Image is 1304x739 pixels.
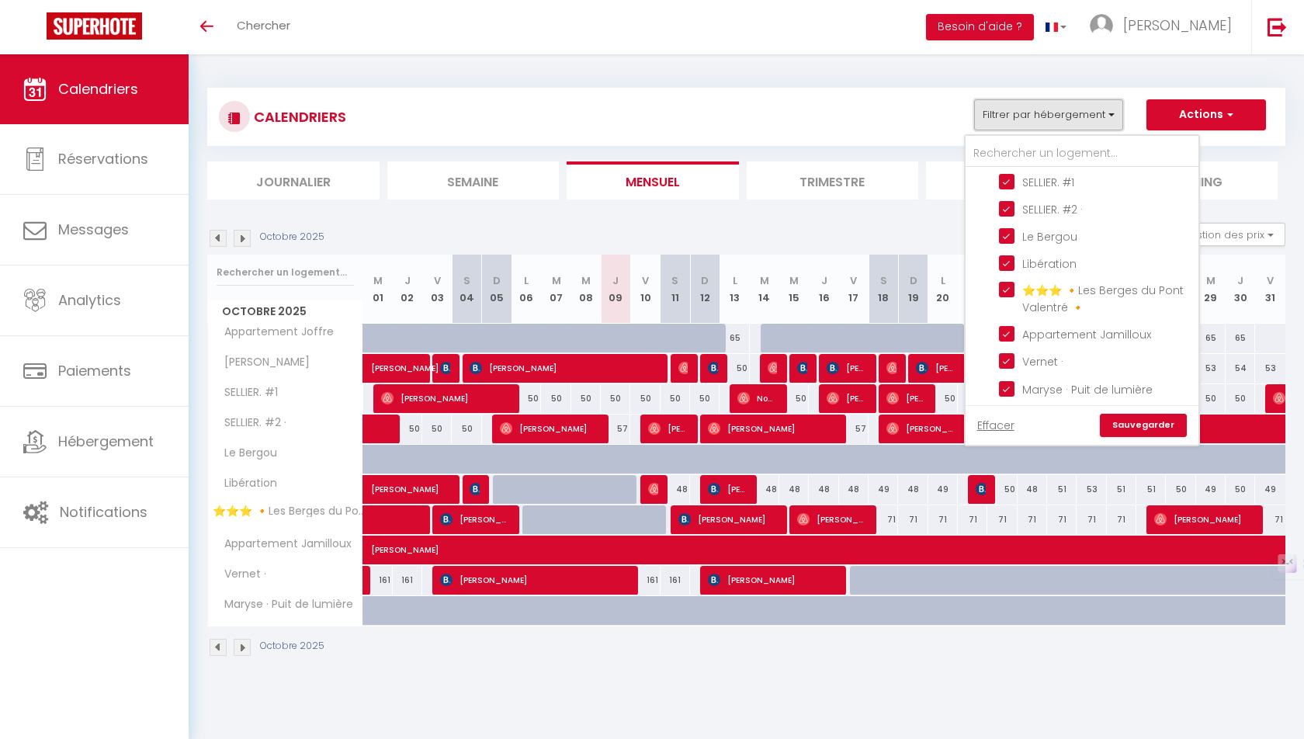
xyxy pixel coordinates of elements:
div: Filtrer par hébergement [964,134,1200,446]
span: [PERSON_NAME] [440,353,450,383]
abbr: M [760,273,769,288]
span: [PERSON_NAME] [886,353,896,383]
div: 71 [1047,505,1077,534]
span: Libération [210,475,281,492]
li: Trimestre [747,161,919,199]
div: 71 [1107,505,1136,534]
div: 48 [661,475,690,504]
abbr: V [434,273,441,288]
span: ⭐⭐⭐ 🔸Les Berges du Pont Valentré 🔸 [1022,283,1184,315]
button: Besoin d'aide ? [926,14,1034,40]
abbr: V [642,273,649,288]
div: 71 [958,505,987,534]
div: 49 [928,475,958,504]
th: 09 [601,255,630,324]
abbr: M [1206,273,1216,288]
span: [PERSON_NAME] [678,505,777,534]
span: ⭐⭐⭐ 🔸Les Berges du Pont Valentré 🔸 [210,505,366,517]
span: Le Bergou [1022,229,1077,245]
abbr: D [493,273,501,288]
div: 50 [512,384,541,413]
div: 71 [869,505,898,534]
span: SELLIER. #2 · [210,415,290,432]
th: 01 [363,255,393,324]
th: 14 [750,255,779,324]
a: Sauvegarder [1100,414,1187,437]
abbr: M [552,273,561,288]
div: 48 [750,475,779,504]
div: 71 [928,505,958,534]
div: 57 [839,415,869,443]
div: 53 [1077,475,1106,504]
p: Octobre 2025 [260,230,324,245]
div: 71 [987,505,1017,534]
th: 07 [541,255,570,324]
span: Maryse · Puit de lumière [210,596,357,613]
abbr: S [880,273,887,288]
button: Actions [1146,99,1266,130]
div: 50 [928,384,958,413]
div: 65 [1226,324,1255,352]
th: 13 [720,255,749,324]
span: [PERSON_NAME] [371,467,478,496]
span: [PERSON_NAME] [886,383,926,413]
div: 71 [1077,505,1106,534]
span: SELLIER. #1 [1022,175,1074,190]
img: ... [1090,14,1113,37]
abbr: V [850,273,857,288]
div: 48 [779,475,809,504]
div: 51 [1136,475,1166,504]
span: Notifications [60,502,147,522]
abbr: J [612,273,619,288]
div: 71 [1255,505,1285,534]
span: [PERSON_NAME] [886,414,955,443]
abbr: L [524,273,529,288]
div: 50 [1166,475,1195,504]
th: 06 [512,255,541,324]
th: 19 [898,255,928,324]
abbr: S [671,273,678,288]
input: Rechercher un logement... [217,258,354,286]
span: Vernet · [210,566,270,583]
span: Paiements [58,361,131,380]
div: 50 [690,384,720,413]
th: 08 [571,255,601,324]
span: [PERSON_NAME] [371,345,442,375]
div: 50 [1226,475,1255,504]
div: 161 [661,566,690,595]
div: 53 [1196,354,1226,383]
span: [PERSON_NAME] [440,565,627,595]
span: Chercher [237,17,290,33]
div: 65 [958,324,987,352]
span: Hébergement [58,432,154,451]
img: logout [1268,17,1287,36]
th: 03 [422,255,452,324]
div: 161 [393,566,422,595]
div: 50 [452,415,481,443]
div: 51 [1107,475,1136,504]
div: 49 [869,475,898,504]
div: 51 [1047,475,1077,504]
th: 04 [452,255,481,324]
th: 11 [661,255,690,324]
span: SELLIER. #2 · [1022,202,1083,217]
span: Noemie Ranger [737,383,777,413]
div: 65 [1196,324,1226,352]
span: [PERSON_NAME] [470,474,480,504]
div: 48 [898,475,928,504]
div: 49 [1196,475,1226,504]
div: 50 [571,384,601,413]
li: Semaine [387,161,560,199]
span: [PERSON_NAME] [708,414,836,443]
span: [PERSON_NAME] [381,383,509,413]
span: [PERSON_NAME] [1123,16,1232,35]
div: 57 [601,415,630,443]
span: Octobre 2025 [208,300,362,323]
span: [PERSON_NAME] [827,383,866,413]
abbr: M [789,273,799,288]
span: [PERSON_NAME] [1154,505,1253,534]
abbr: M [373,273,383,288]
div: 50 [541,384,570,413]
div: 50 [661,384,690,413]
span: [PERSON_NAME] [708,353,718,383]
